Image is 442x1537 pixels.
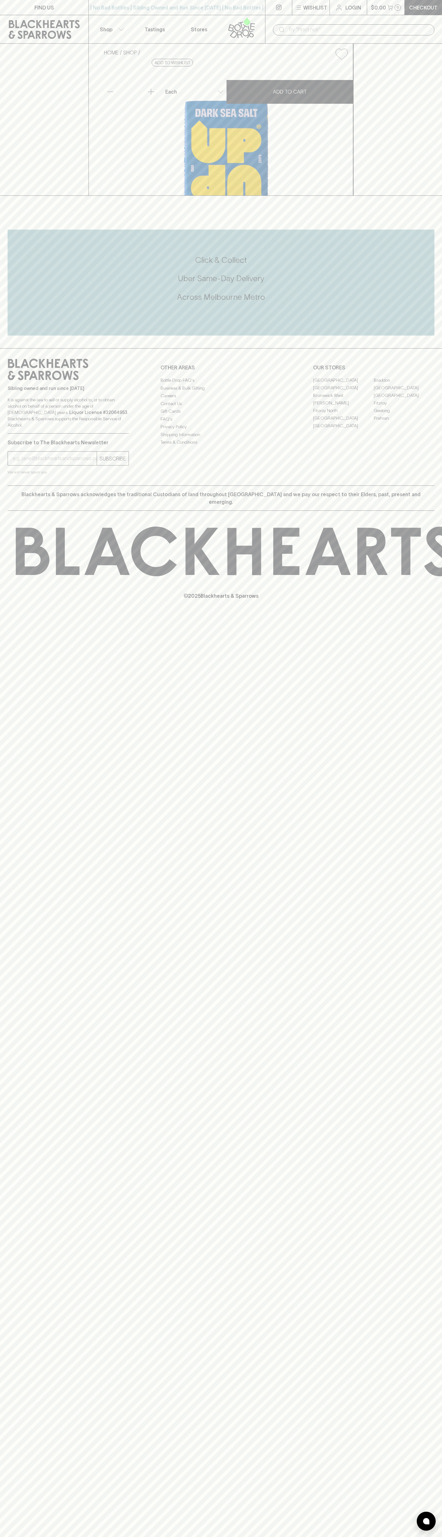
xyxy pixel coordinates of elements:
p: Tastings [145,26,165,33]
a: Braddon [374,376,434,384]
h5: Uber Same-Day Delivery [8,273,434,284]
div: Call to action block [8,230,434,336]
img: bubble-icon [423,1518,429,1524]
a: [GEOGRAPHIC_DATA] [313,376,374,384]
p: It is against the law to sell or supply alcohol to, or to obtain alcohol on behalf of a person un... [8,397,129,428]
a: SHOP [123,50,137,55]
p: Shop [100,26,112,33]
p: Wishlist [303,4,327,11]
p: $0.00 [371,4,386,11]
p: We will never spam you [8,469,129,475]
a: Fitzroy [374,399,434,407]
p: Sibling owned and run since [DATE] [8,385,129,392]
a: Terms & Conditions [160,439,282,446]
a: Brunswick West [313,392,374,399]
img: 37014.png [99,65,353,195]
a: Contact Us [160,400,282,407]
div: Each [163,85,226,98]
p: OTHER AREAS [160,364,282,371]
input: e.g. jane@blackheartsandsparrows.com.au [13,454,97,464]
a: Prahran [374,414,434,422]
a: [GEOGRAPHIC_DATA] [313,422,374,429]
a: HOME [104,50,118,55]
p: FIND US [34,4,54,11]
input: Try "Pinot noir" [288,25,429,35]
button: Add to wishlist [333,46,350,62]
h5: Across Melbourne Metro [8,292,434,302]
a: FAQ's [160,415,282,423]
a: Bottle Drop FAQ's [160,377,282,384]
p: 0 [397,6,399,9]
a: [GEOGRAPHIC_DATA] [313,414,374,422]
button: SUBSCRIBE [97,452,129,465]
a: Stores [177,15,221,43]
a: [GEOGRAPHIC_DATA] [374,384,434,392]
a: Geelong [374,407,434,414]
a: Gift Cards [160,408,282,415]
p: Login [345,4,361,11]
strong: Liquor License #32064953 [69,410,127,415]
p: OUR STORES [313,364,434,371]
p: Stores [191,26,207,33]
a: [GEOGRAPHIC_DATA] [374,392,434,399]
p: Each [165,88,177,96]
p: Blackhearts & Sparrows acknowledges the traditional Custodians of land throughout [GEOGRAPHIC_DAT... [12,491,430,506]
p: Subscribe to The Blackhearts Newsletter [8,439,129,446]
a: Privacy Policy [160,423,282,431]
button: ADD TO CART [227,80,353,104]
button: Shop [89,15,133,43]
p: ADD TO CART [273,88,307,96]
a: Fitzroy North [313,407,374,414]
a: Shipping Information [160,431,282,438]
h5: Click & Collect [8,255,434,265]
p: SUBSCRIBE [100,455,126,462]
a: Careers [160,392,282,400]
a: Tastings [133,15,177,43]
a: [PERSON_NAME] [313,399,374,407]
a: Business & Bulk Gifting [160,384,282,392]
button: Add to wishlist [152,59,193,66]
a: [GEOGRAPHIC_DATA] [313,384,374,392]
p: Checkout [409,4,438,11]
